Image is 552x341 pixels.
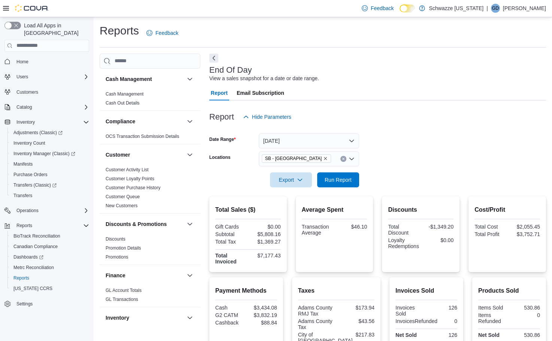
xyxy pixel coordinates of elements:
[7,273,92,283] button: Reports
[13,118,89,127] span: Inventory
[248,312,277,318] div: $3,832.19
[10,284,55,293] a: [US_STATE] CCRS
[13,265,54,271] span: Metrc Reconciliation
[1,102,92,112] button: Catalog
[13,221,35,230] button: Reports
[262,154,331,163] span: SB - Brighton
[215,224,246,230] div: Gift Cards
[1,220,92,231] button: Reports
[215,320,245,326] div: Cashback
[478,286,540,295] h2: Products Sold
[10,149,89,158] span: Inventory Manager (Classic)
[100,132,200,144] div: Compliance
[336,224,367,230] div: $46.10
[106,91,143,97] a: Cash Management
[106,118,135,125] h3: Compliance
[209,112,234,121] h3: Report
[106,254,128,260] a: Promotions
[474,231,506,237] div: Total Profit
[317,172,359,187] button: Run Report
[395,332,417,338] strong: Net Sold
[13,233,60,239] span: BioTrack Reconciliation
[474,224,506,230] div: Total Cost
[1,205,92,216] button: Operations
[7,283,92,294] button: [US_STATE] CCRS
[7,148,92,159] a: Inventory Manager (Classic)
[509,231,540,237] div: $3,752.71
[16,208,39,214] span: Operations
[106,314,184,322] button: Inventory
[106,118,184,125] button: Compliance
[240,109,294,124] button: Hide Parameters
[106,185,161,190] a: Customer Purchase History
[106,220,167,228] h3: Discounts & Promotions
[106,176,154,181] a: Customer Loyalty Points
[7,190,92,201] button: Transfers
[7,252,92,262] a: Dashboards
[10,263,57,272] a: Metrc Reconciliation
[13,299,89,308] span: Settings
[10,191,89,200] span: Transfers
[106,314,129,322] h3: Inventory
[100,90,200,111] div: Cash Management
[10,128,66,137] a: Adjustments (Classic)
[511,312,540,318] div: 0
[252,113,291,121] span: Hide Parameters
[106,272,184,279] button: Finance
[338,318,374,324] div: $43.56
[10,139,89,148] span: Inventory Count
[100,165,200,213] div: Customer
[388,224,419,236] div: Total Discount
[10,139,48,148] a: Inventory Count
[1,298,92,309] button: Settings
[106,236,125,242] span: Discounts
[106,245,141,251] a: Promotion Details
[21,22,89,37] span: Load All Apps in [GEOGRAPHIC_DATA]
[106,75,152,83] h3: Cash Management
[10,232,89,241] span: BioTrack Reconciliation
[338,305,374,311] div: $173.94
[13,254,43,260] span: Dashboards
[248,320,277,326] div: $88.84
[13,221,89,230] span: Reports
[10,160,36,169] a: Manifests
[422,237,454,243] div: $0.00
[511,305,540,311] div: 530.86
[1,117,92,127] button: Inventory
[509,224,540,230] div: $2,055.45
[13,57,31,66] a: Home
[106,194,140,199] a: Customer Queue
[10,181,60,190] a: Transfers (Classic)
[13,88,41,97] a: Customers
[13,275,29,281] span: Reports
[298,286,374,295] h2: Taxes
[10,242,89,251] span: Canadian Compliance
[106,194,140,200] span: Customer Queue
[13,244,58,250] span: Canadian Compliance
[13,151,75,157] span: Inventory Manager (Classic)
[340,156,346,162] button: Clear input
[13,140,45,146] span: Inventory Count
[428,332,457,338] div: 126
[359,1,397,16] a: Feedback
[209,136,236,142] label: Date Range
[349,156,355,162] button: Open list of options
[13,206,42,215] button: Operations
[106,297,138,302] a: GL Transactions
[13,161,33,167] span: Manifests
[486,4,488,13] p: |
[7,231,92,241] button: BioTrack Reconciliation
[10,170,89,179] span: Purchase Orders
[395,318,437,324] div: InvoicesRefunded
[249,231,280,237] div: $5,808.16
[16,104,32,110] span: Catalog
[106,134,179,139] a: OCS Transaction Submission Details
[10,242,61,251] a: Canadian Compliance
[106,254,128,260] span: Promotions
[248,305,277,311] div: $3,434.08
[7,241,92,252] button: Canadian Compliance
[106,203,137,209] span: New Customers
[16,89,38,95] span: Customers
[429,4,483,13] p: Schwazze [US_STATE]
[13,182,57,188] span: Transfers (Classic)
